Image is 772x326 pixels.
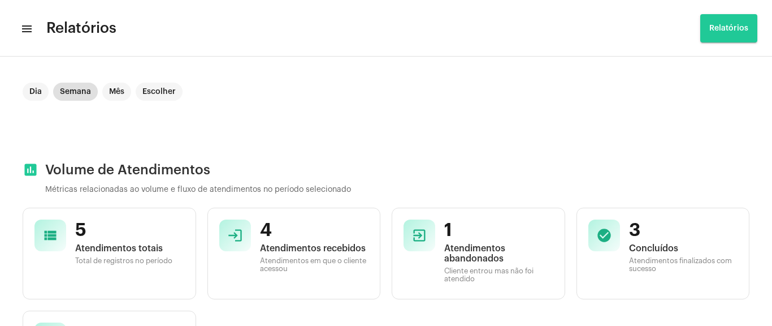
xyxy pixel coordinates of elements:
mat-icon: login [227,228,243,243]
span: Relatórios [709,24,748,32]
button: Relatórios [700,14,757,42]
span: 5 [75,220,184,241]
span: 1 [444,220,553,241]
span: Concluídos [629,243,738,254]
span: 3 [629,220,738,241]
span: Total de registros no período [75,257,184,265]
mat-chip: Mês [102,83,131,101]
mat-icon: view_list [42,228,58,243]
mat-icon: check_circle [596,228,612,243]
mat-icon: exit_to_app [411,228,427,243]
span: Cliente entrou mas não foi atendido [444,267,553,283]
h2: Volume de Atendimentos [23,162,749,178]
span: Atendimentos em que o cliente acessou [260,257,369,273]
p: Métricas relacionadas ao volume e fluxo de atendimentos no período selecionado [45,186,749,194]
mat-chip: Semana [53,83,98,101]
span: 4 [260,220,369,241]
mat-chip: Dia [23,83,49,101]
mat-chip: Escolher [136,83,183,101]
mat-icon: assessment [23,162,38,178]
span: Relatórios [46,19,116,37]
span: Atendimentos abandonados [444,243,553,264]
mat-icon: sidenav icon [20,22,32,36]
span: Atendimentos recebidos [260,243,369,254]
span: Atendimentos totais [75,243,184,254]
span: Atendimentos finalizados com sucesso [629,257,738,273]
